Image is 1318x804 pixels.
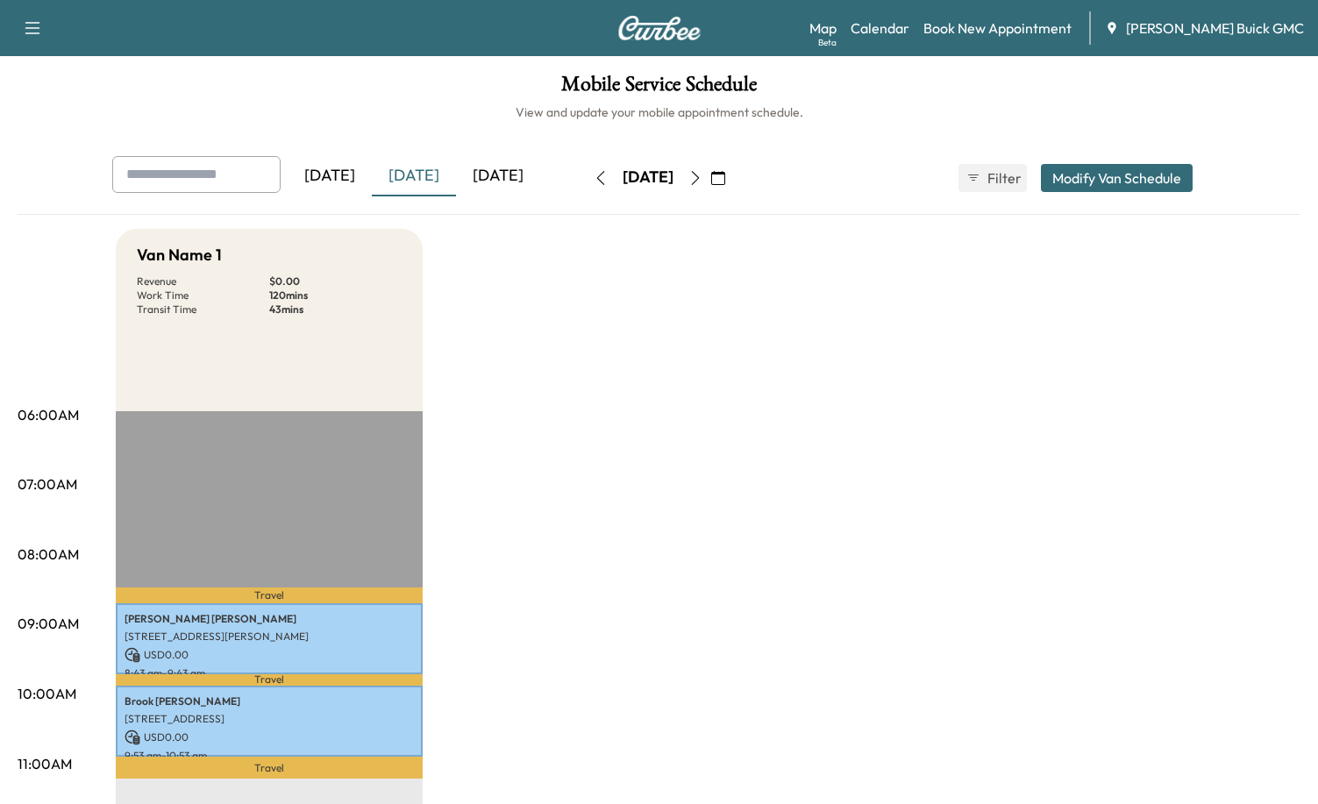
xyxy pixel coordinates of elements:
[269,274,402,288] p: $ 0.00
[288,156,372,196] div: [DATE]
[137,302,269,317] p: Transit Time
[987,167,1019,189] span: Filter
[137,274,269,288] p: Revenue
[623,167,673,189] div: [DATE]
[456,156,540,196] div: [DATE]
[18,544,79,565] p: 08:00AM
[18,473,77,494] p: 07:00AM
[125,647,414,663] p: USD 0.00
[1126,18,1304,39] span: [PERSON_NAME] Buick GMC
[372,156,456,196] div: [DATE]
[958,164,1027,192] button: Filter
[923,18,1072,39] a: Book New Appointment
[125,630,414,644] p: [STREET_ADDRESS][PERSON_NAME]
[125,694,414,708] p: Brook [PERSON_NAME]
[116,757,423,779] p: Travel
[851,18,909,39] a: Calendar
[269,288,402,302] p: 120 mins
[18,753,72,774] p: 11:00AM
[137,243,222,267] h5: Van Name 1
[18,74,1300,103] h1: Mobile Service Schedule
[617,16,702,40] img: Curbee Logo
[18,103,1300,121] h6: View and update your mobile appointment schedule.
[269,302,402,317] p: 43 mins
[137,288,269,302] p: Work Time
[125,666,414,680] p: 8:43 am - 9:43 am
[125,729,414,745] p: USD 0.00
[809,18,837,39] a: MapBeta
[818,36,837,49] div: Beta
[116,674,423,686] p: Travel
[18,613,79,634] p: 09:00AM
[125,712,414,726] p: [STREET_ADDRESS]
[116,587,423,602] p: Travel
[125,749,414,763] p: 9:53 am - 10:53 am
[18,404,79,425] p: 06:00AM
[18,683,76,704] p: 10:00AM
[1041,164,1193,192] button: Modify Van Schedule
[125,612,414,626] p: [PERSON_NAME] [PERSON_NAME]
